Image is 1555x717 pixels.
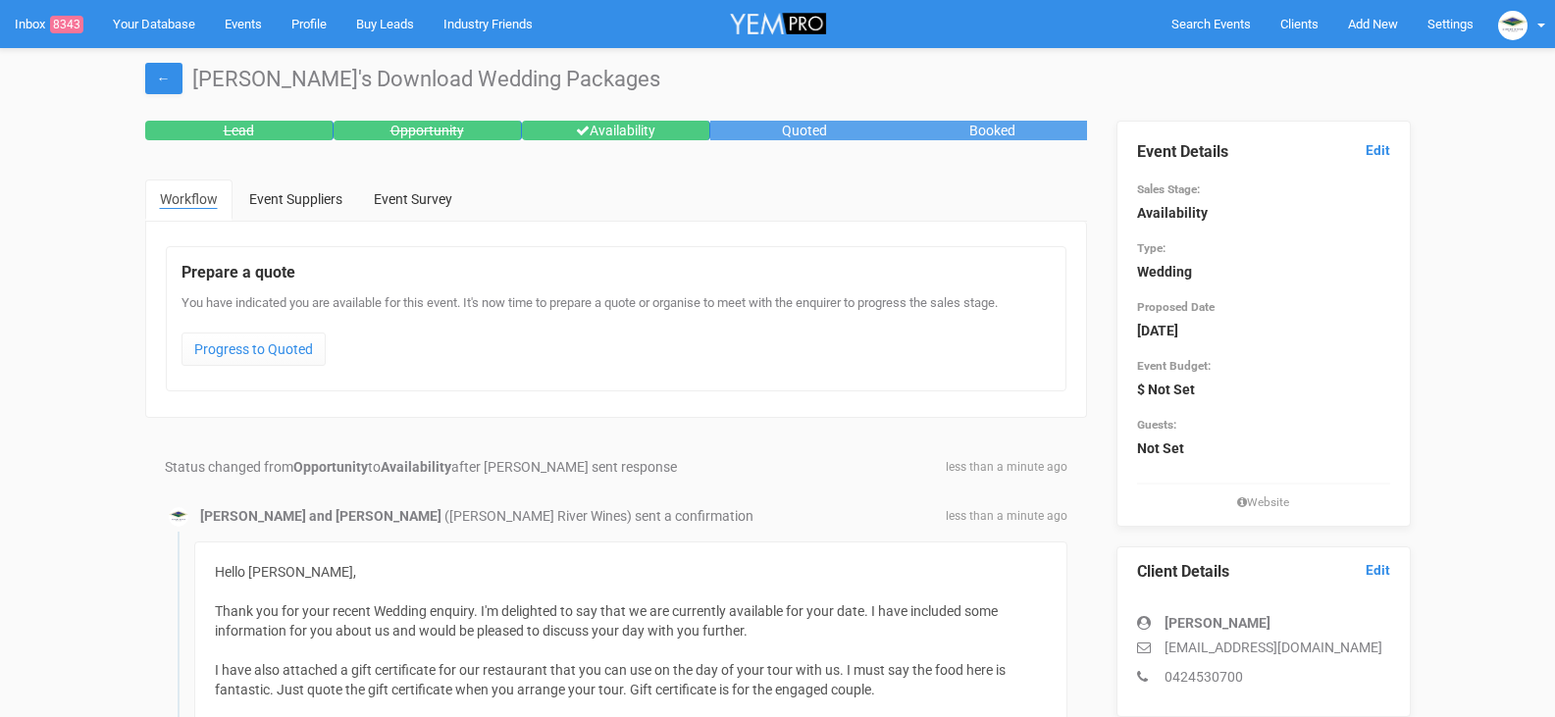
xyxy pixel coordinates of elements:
legend: Client Details [1137,561,1390,584]
a: Event Suppliers [234,179,357,219]
div: Hello [PERSON_NAME], [215,562,1047,582]
small: Proposed Date [1137,300,1215,314]
strong: Availability [1137,205,1208,221]
div: Booked [899,121,1087,140]
a: Event Survey [359,179,467,219]
strong: Not Set [1137,440,1184,456]
strong: [PERSON_NAME] and [PERSON_NAME] [200,508,441,524]
small: Sales Stage: [1137,182,1200,196]
a: Edit [1366,141,1390,160]
img: logo.JPG [1498,11,1528,40]
small: Event Budget: [1137,359,1211,373]
span: Add New [1348,17,1398,31]
small: Guests: [1137,418,1176,432]
strong: $ Not Set [1137,382,1195,397]
strong: [DATE] [1137,323,1178,338]
span: Status changed from to after [PERSON_NAME] sent response [165,459,677,475]
span: ([PERSON_NAME] River Wines) sent a confirmation [444,508,753,524]
div: Lead [145,121,334,140]
span: Clients [1280,17,1319,31]
legend: Prepare a quote [181,262,1051,284]
div: Opportunity [334,121,522,140]
span: 8343 [50,16,83,33]
span: less than a minute ago [946,459,1067,476]
strong: Opportunity [293,459,368,475]
h1: [PERSON_NAME]'s Download Wedding Packages [145,68,1411,91]
a: Workflow [145,179,233,221]
p: 0424530700 [1137,667,1390,687]
div: You have indicated you are available for this event. It's now time to prepare a quote or organise... [181,294,1051,376]
legend: Event Details [1137,141,1390,164]
p: [EMAIL_ADDRESS][DOMAIN_NAME] [1137,638,1390,657]
strong: Wedding [1137,264,1192,280]
img: logo.JPG [169,507,188,527]
a: Edit [1366,561,1390,580]
div: Availability [522,121,710,140]
small: Website [1137,494,1390,511]
strong: Availability [381,459,451,475]
span: less than a minute ago [946,508,1067,525]
div: Quoted [710,121,899,140]
a: Progress to Quoted [181,333,326,366]
span: Search Events [1171,17,1251,31]
small: Type: [1137,241,1166,255]
a: ← [145,63,182,94]
strong: [PERSON_NAME] [1165,615,1270,631]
